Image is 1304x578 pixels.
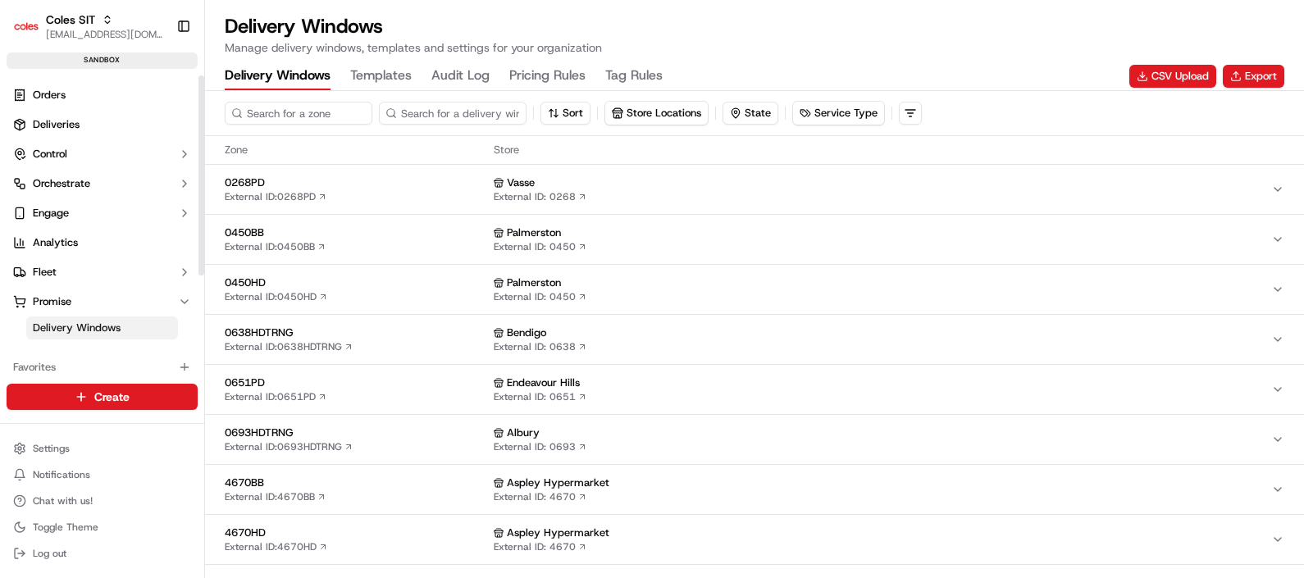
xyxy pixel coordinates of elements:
span: 0638HDTRNG [225,325,487,340]
span: Aspley Hypermarket [507,476,609,490]
span: Toggle Theme [33,521,98,534]
span: Bendigo [507,325,546,340]
a: External ID: 0268 [494,190,587,203]
span: 0693HDTRNG [225,426,487,440]
a: External ID:0450HD [225,290,328,303]
a: External ID:4670BB [225,490,326,503]
h1: Delivery Windows [225,13,602,39]
button: Chat with us! [7,489,198,512]
button: Store Locations [604,101,709,125]
span: Store [494,143,1284,157]
a: External ID: 4670 [494,540,587,553]
span: Orchestrate [33,176,90,191]
button: Notifications [7,463,198,486]
a: External ID: 0693 [494,440,587,453]
span: Analytics [33,235,78,250]
a: External ID: 0651 [494,390,587,403]
span: Palmerston [507,225,561,240]
button: Control [7,141,198,167]
button: Create [7,384,198,410]
button: [EMAIL_ADDRESS][DOMAIN_NAME] [46,28,163,41]
span: Aspley Hypermarket [507,526,609,540]
button: Engage [7,200,198,226]
a: External ID: 0450 [494,240,587,253]
span: Chat with us! [33,494,93,507]
a: Orders [7,82,198,108]
button: Promise [7,289,198,315]
span: 0651PD [225,375,487,390]
span: Fleet [33,265,57,280]
button: Settings [7,437,198,460]
button: Log out [7,542,198,565]
span: Log out [33,547,66,560]
a: External ID:0651PD [225,390,327,403]
button: 4670HDExternal ID:4670HD Aspley HypermarketExternal ID: 4670 [205,515,1304,564]
button: State [723,102,778,125]
a: External ID:0268PD [225,190,327,203]
span: Palmerston [507,275,561,290]
span: Deliveries [33,117,80,132]
a: External ID:0638HDTRNG [225,340,353,353]
span: 4670BB [225,476,487,490]
button: Store Locations [605,102,708,125]
span: 0450BB [225,225,487,240]
button: 0450HDExternal ID:0450HD PalmerstonExternal ID: 0450 [205,265,1304,314]
button: 0268PDExternal ID:0268PD VasseExternal ID: 0268 [205,165,1304,214]
a: Analytics [7,230,198,256]
span: Create [94,389,130,405]
a: External ID: 0450 [494,290,587,303]
span: Vasse [507,175,535,190]
button: 0450BBExternal ID:0450BB PalmerstonExternal ID: 0450 [205,215,1304,264]
span: Settings [33,442,70,455]
span: Control [33,147,67,162]
button: Templates [350,62,412,90]
div: sandbox [7,52,198,69]
button: Sort [540,102,590,125]
button: Coles SIT [46,11,95,28]
a: Delivery Windows [26,316,178,339]
button: Export [1223,65,1284,88]
button: Pricing Rules [509,62,586,90]
span: 4670HD [225,526,487,540]
a: External ID: 0638 [494,340,587,353]
a: External ID:0693HDTRNG [225,440,353,453]
div: Favorites [7,354,198,380]
button: CSV Upload [1129,65,1216,88]
button: Delivery Windows [225,62,331,90]
button: 4670BBExternal ID:4670BB Aspley HypermarketExternal ID: 4670 [205,465,1304,514]
span: Notifications [33,468,90,481]
p: Manage delivery windows, templates and settings for your organization [225,39,602,56]
button: Orchestrate [7,171,198,197]
span: Promise [33,294,71,309]
button: Tag Rules [605,62,663,90]
span: 0268PD [225,175,487,190]
button: Service Type [793,102,884,125]
span: Engage [33,206,69,221]
input: Search for a delivery window [379,102,527,125]
button: Fleet [7,259,198,285]
button: 0638HDTRNGExternal ID:0638HDTRNG BendigoExternal ID: 0638 [205,315,1304,364]
a: External ID:4670HD [225,540,328,553]
span: Endeavour Hills [507,375,580,390]
button: Toggle Theme [7,516,198,539]
button: Coles SITColes SIT[EMAIL_ADDRESS][DOMAIN_NAME] [7,7,170,46]
span: Albury [507,426,540,440]
button: 0651PDExternal ID:0651PD Endeavour HillsExternal ID: 0651 [205,365,1304,414]
button: 0693HDTRNGExternal ID:0693HDTRNG AlburyExternal ID: 0693 [205,415,1304,464]
a: External ID: 4670 [494,490,587,503]
input: Search for a zone [225,102,372,125]
span: Zone [225,143,487,157]
span: Delivery Windows [33,321,121,335]
span: 0450HD [225,275,487,290]
a: External ID:0450BB [225,240,326,253]
img: Coles SIT [13,13,39,39]
button: Audit Log [431,62,490,90]
span: Orders [33,88,66,102]
a: Deliveries [7,112,198,138]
